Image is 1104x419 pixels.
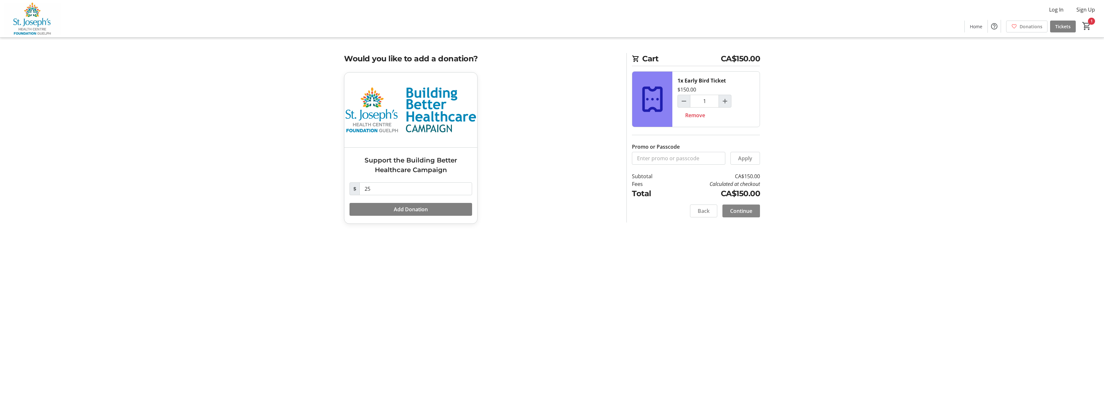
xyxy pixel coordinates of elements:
[690,95,719,108] input: Early Bird Ticket Quantity
[632,180,669,188] td: Fees
[1006,21,1048,32] a: Donations
[344,73,477,147] img: Support the Building Better Healthcare Campaign
[719,95,731,107] button: Increment by one
[1076,6,1095,13] span: Sign Up
[1044,4,1069,15] button: Log In
[698,207,710,215] span: Back
[632,172,669,180] td: Subtotal
[1071,4,1100,15] button: Sign Up
[359,182,472,195] input: Donation Amount
[677,109,713,122] button: Remove
[669,172,760,180] td: CA$150.00
[349,203,472,216] button: Add Donation
[677,86,696,93] div: $150.00
[1020,23,1042,30] span: Donations
[1050,21,1076,32] a: Tickets
[730,152,760,165] button: Apply
[685,111,705,119] span: Remove
[632,188,669,199] td: Total
[669,188,760,199] td: CA$150.00
[4,3,61,35] img: St. Joseph's Health Centre Foundation Guelph's Logo
[722,205,760,217] button: Continue
[730,207,752,215] span: Continue
[721,53,760,65] span: CA$150.00
[344,53,619,65] h2: Would you like to add a donation?
[632,53,760,66] h2: Cart
[632,152,725,165] input: Enter promo or passcode
[349,155,472,175] h3: Support the Building Better Healthcare Campaign
[394,205,428,213] span: Add Donation
[1049,6,1064,13] span: Log In
[690,205,717,217] button: Back
[1081,20,1092,32] button: Cart
[349,182,360,195] span: $
[1055,23,1071,30] span: Tickets
[632,143,680,151] label: Promo or Passcode
[970,23,982,30] span: Home
[678,95,690,107] button: Decrement by one
[669,180,760,188] td: Calculated at checkout
[677,77,726,84] div: 1x Early Bird Ticket
[965,21,988,32] a: Home
[988,20,1001,33] button: Help
[738,154,752,162] span: Apply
